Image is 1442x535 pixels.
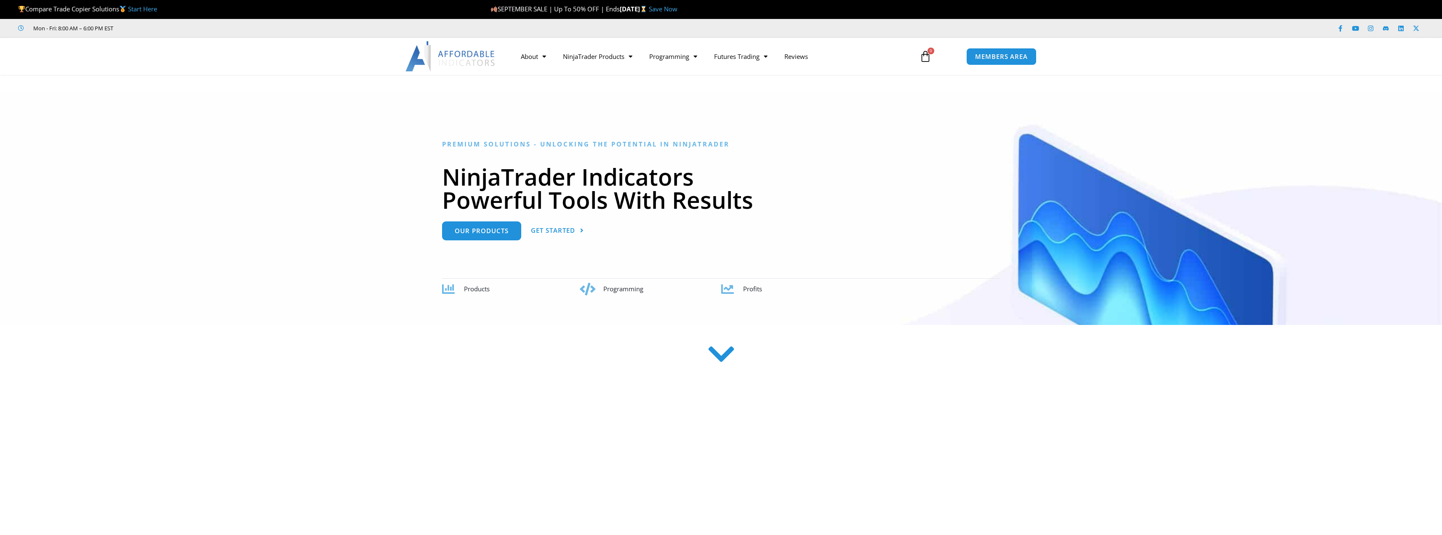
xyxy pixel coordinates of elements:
[531,227,575,234] span: Get Started
[512,47,554,66] a: About
[455,228,509,234] span: Our Products
[19,6,25,12] img: 🏆
[620,5,649,13] strong: [DATE]
[120,6,126,12] img: 🥇
[18,5,157,13] span: Compare Trade Copier Solutions
[512,47,910,66] nav: Menu
[405,41,496,72] img: LogoAI | Affordable Indicators – NinjaTrader
[776,47,816,66] a: Reviews
[491,6,497,12] img: 🍂
[706,47,776,66] a: Futures Trading
[649,5,677,13] a: Save Now
[531,221,584,240] a: Get Started
[128,5,157,13] a: Start Here
[31,23,113,33] span: Mon - Fri: 8:00 AM – 6:00 PM EST
[975,53,1028,60] span: MEMBERS AREA
[640,6,647,12] img: ⌛
[603,285,643,293] span: Programming
[125,24,251,32] iframe: Customer reviews powered by Trustpilot
[554,47,641,66] a: NinjaTrader Products
[743,285,762,293] span: Profits
[442,221,521,240] a: Our Products
[442,140,1000,148] h6: Premium Solutions - Unlocking the Potential in NinjaTrader
[490,5,620,13] span: SEPTEMBER SALE | Up To 50% OFF | Ends
[464,285,490,293] span: Products
[641,47,706,66] a: Programming
[928,48,934,54] span: 0
[442,165,1000,211] h1: NinjaTrader Indicators Powerful Tools With Results
[907,44,944,69] a: 0
[966,48,1037,65] a: MEMBERS AREA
